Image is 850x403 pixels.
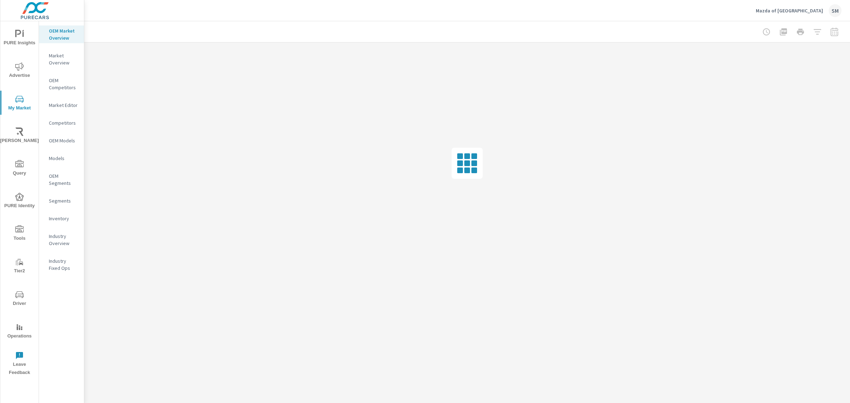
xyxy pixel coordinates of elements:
[2,160,36,177] span: Query
[49,137,78,144] p: OEM Models
[2,290,36,308] span: Driver
[39,75,84,93] div: OEM Competitors
[39,153,84,164] div: Models
[49,172,78,187] p: OEM Segments
[39,50,84,68] div: Market Overview
[39,25,84,43] div: OEM Market Overview
[2,258,36,275] span: Tier2
[49,77,78,91] p: OEM Competitors
[2,30,36,47] span: PURE Insights
[49,155,78,162] p: Models
[49,233,78,247] p: Industry Overview
[39,118,84,128] div: Competitors
[49,119,78,126] p: Competitors
[49,197,78,204] p: Segments
[49,102,78,109] p: Market Editor
[39,256,84,273] div: Industry Fixed Ops
[2,323,36,340] span: Operations
[39,135,84,146] div: OEM Models
[756,7,823,14] p: Mazda of [GEOGRAPHIC_DATA]
[39,213,84,224] div: Inventory
[49,52,78,66] p: Market Overview
[0,21,39,380] div: nav menu
[49,215,78,222] p: Inventory
[39,100,84,110] div: Market Editor
[2,351,36,377] span: Leave Feedback
[2,193,36,210] span: PURE Identity
[39,195,84,206] div: Segments
[2,62,36,80] span: Advertise
[49,257,78,272] p: Industry Fixed Ops
[2,225,36,243] span: Tools
[2,95,36,112] span: My Market
[829,4,841,17] div: SM
[39,171,84,188] div: OEM Segments
[39,231,84,249] div: Industry Overview
[49,27,78,41] p: OEM Market Overview
[2,127,36,145] span: [PERSON_NAME]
